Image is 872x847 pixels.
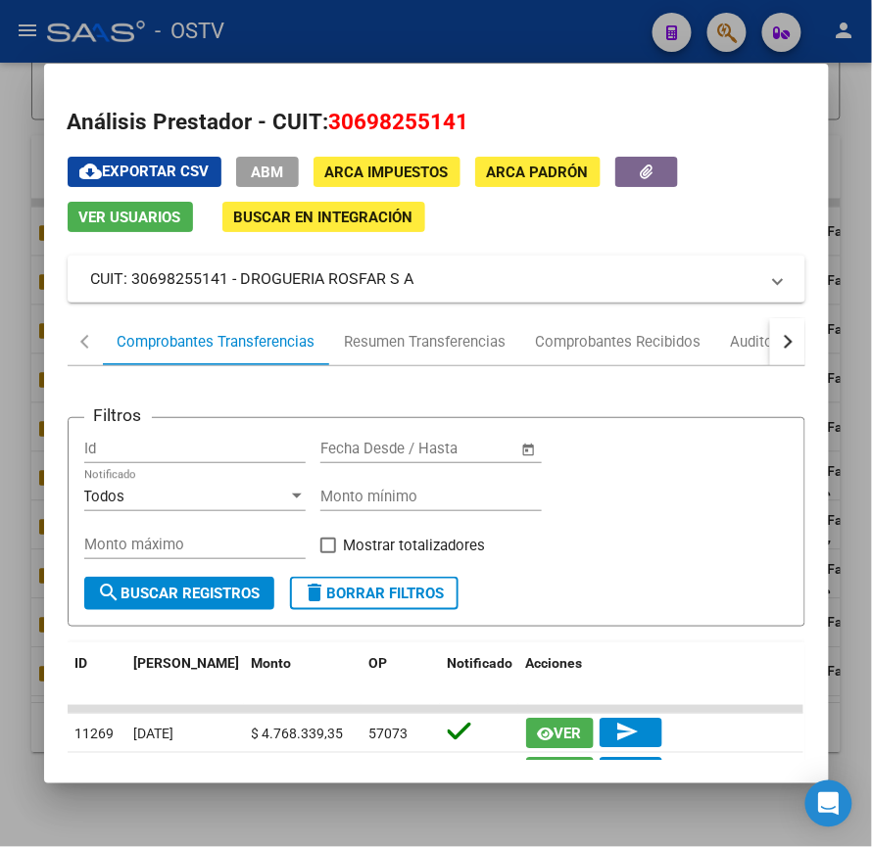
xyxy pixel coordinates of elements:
[118,331,315,353] div: Comprobantes Transferencias
[616,759,640,782] mat-icon: send
[448,655,513,671] span: Notificado
[68,256,805,303] mat-expansion-panel-header: CUIT: 30698255141 - DROGUERIA ROSFAR S A
[222,202,425,232] button: Buscar en Integración
[555,725,582,742] span: Ver
[252,726,344,741] span: $ 4.768.339,35
[244,642,362,707] datatable-header-cell: Monto
[314,157,460,187] button: ARCA Impuestos
[805,780,852,827] div: Open Intercom Messenger
[91,267,758,291] mat-panel-title: CUIT: 30698255141 - DROGUERIA ROSFAR S A
[320,440,400,457] input: Fecha inicio
[98,585,261,602] span: Buscar Registros
[251,164,283,181] span: ABM
[304,585,445,602] span: Borrar Filtros
[325,164,449,181] span: ARCA Impuestos
[616,720,640,743] mat-icon: send
[526,757,594,787] button: Ver
[526,655,583,671] span: Acciones
[84,402,152,428] h3: Filtros
[68,157,221,187] button: Exportar CSV
[526,718,594,748] button: Ver
[79,163,210,180] span: Exportar CSV
[68,642,126,707] datatable-header-cell: ID
[369,655,388,671] span: OP
[518,642,812,707] datatable-header-cell: Acciones
[369,726,409,741] span: 57073
[236,157,299,187] button: ABM
[536,331,702,353] div: Comprobantes Recibidos
[345,331,507,353] div: Resumen Transferencias
[126,642,244,707] datatable-header-cell: Fecha T.
[75,726,115,741] span: 11269
[134,726,174,741] span: [DATE]
[234,209,413,226] span: Buscar en Integración
[344,534,486,557] span: Mostrar totalizadores
[362,642,440,707] datatable-header-cell: OP
[417,440,512,457] input: Fecha fin
[68,106,805,139] h2: Análisis Prestador - CUIT:
[252,655,292,671] span: Monto
[475,157,601,187] button: ARCA Padrón
[79,209,181,226] span: Ver Usuarios
[79,160,103,183] mat-icon: cloud_download
[329,109,469,134] span: 30698255141
[134,655,240,671] span: [PERSON_NAME]
[487,164,589,181] span: ARCA Padrón
[75,655,88,671] span: ID
[84,577,274,610] button: Buscar Registros
[98,581,121,604] mat-icon: search
[517,439,540,461] button: Open calendar
[304,581,327,604] mat-icon: delete
[84,488,125,505] span: Todos
[68,202,193,232] button: Ver Usuarios
[290,577,459,610] button: Borrar Filtros
[440,642,518,707] datatable-header-cell: Notificado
